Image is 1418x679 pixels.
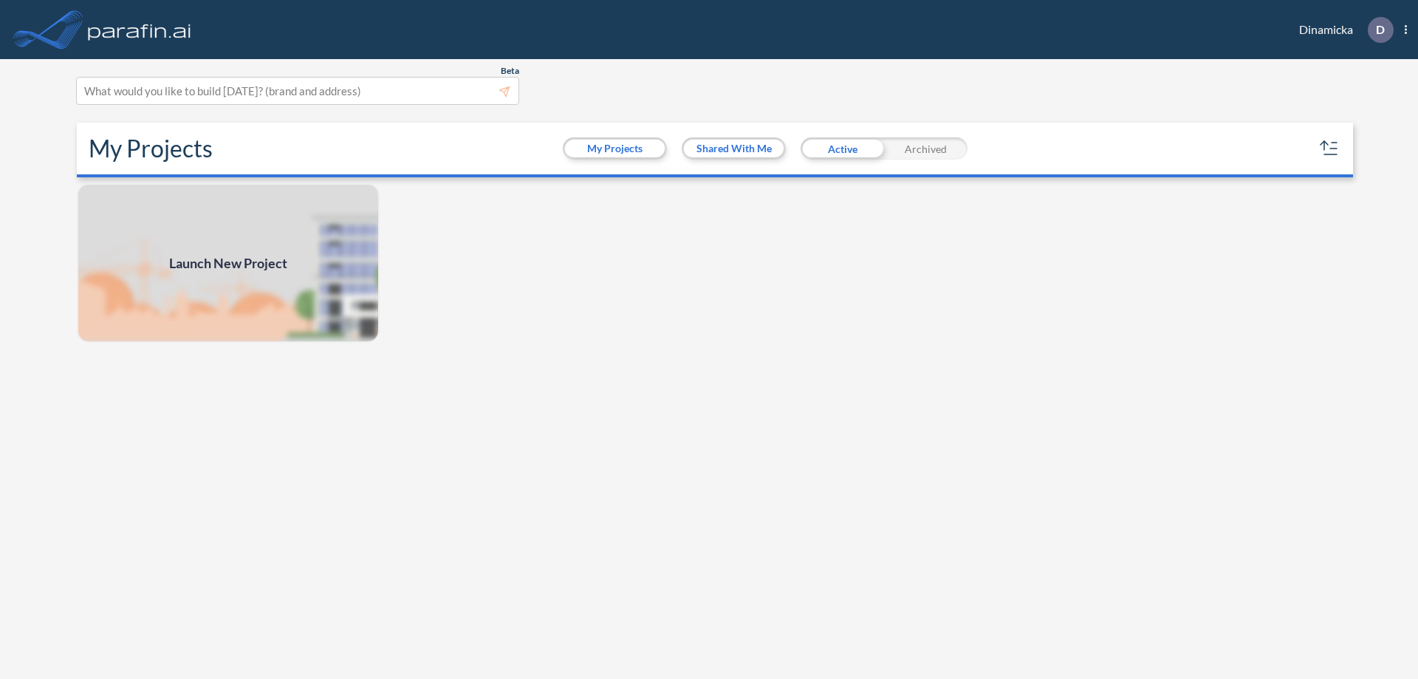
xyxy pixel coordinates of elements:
[801,137,884,160] div: Active
[77,183,380,343] img: add
[77,183,380,343] a: Launch New Project
[1277,17,1407,43] div: Dinamicka
[565,140,665,157] button: My Projects
[884,137,967,160] div: Archived
[85,15,194,44] img: logo
[1376,23,1385,36] p: D
[169,253,287,273] span: Launch New Project
[1318,137,1341,160] button: sort
[89,134,213,163] h2: My Projects
[684,140,784,157] button: Shared With Me
[501,65,519,77] span: Beta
